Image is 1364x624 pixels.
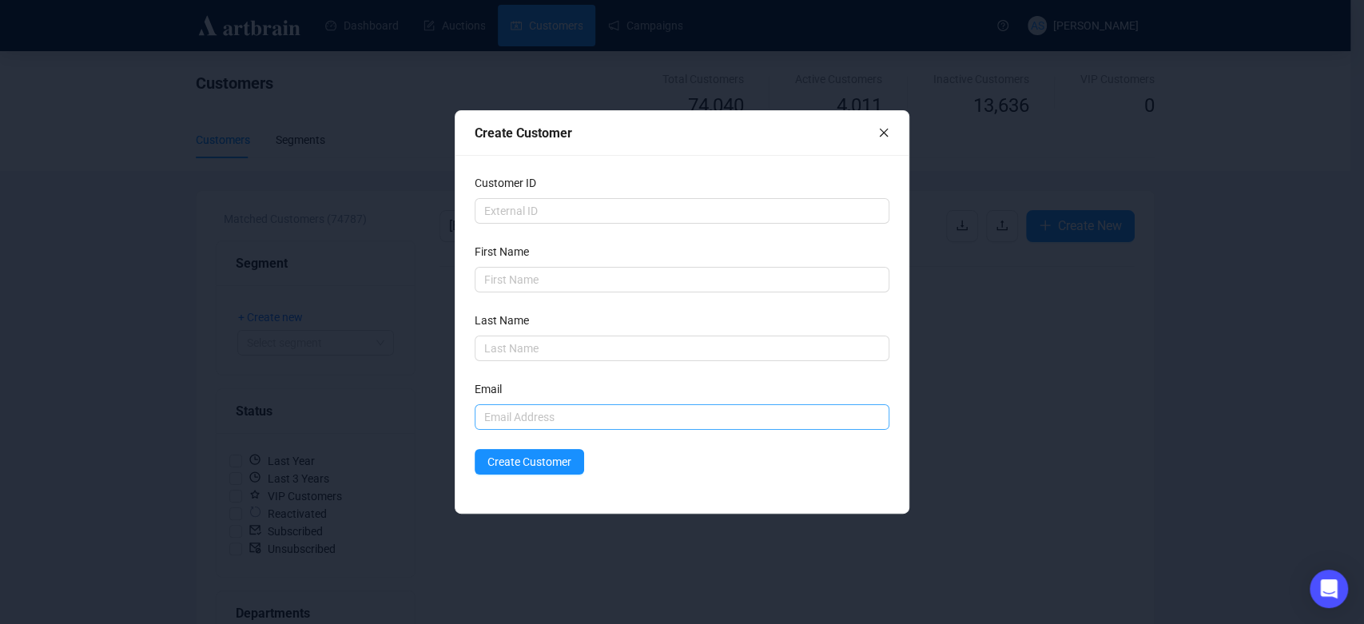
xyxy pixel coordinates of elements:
[475,449,584,475] button: Create Customer
[475,380,512,398] label: Email
[475,404,889,430] input: Email Address
[475,243,539,260] label: First Name
[475,267,889,292] input: First Name
[475,198,889,224] input: External ID
[475,336,889,361] input: Last Name
[475,123,878,143] div: Create Customer
[475,312,539,329] label: Last Name
[487,453,571,471] span: Create Customer
[1310,570,1348,608] div: Open Intercom Messenger
[475,174,547,192] label: Customer ID
[878,127,889,138] span: close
